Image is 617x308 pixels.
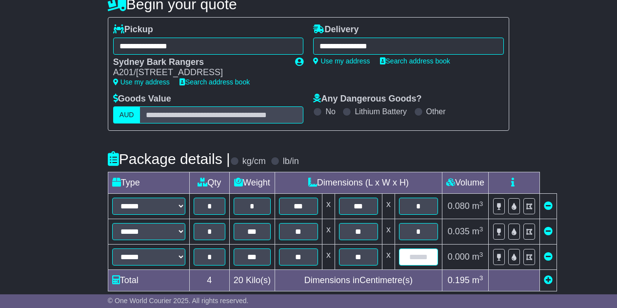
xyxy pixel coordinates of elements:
label: Goods Value [113,94,171,104]
label: AUD [113,106,140,123]
td: Kilo(s) [229,270,275,291]
label: Other [426,107,446,116]
span: © One World Courier 2025. All rights reserved. [108,297,249,305]
label: No [325,107,335,116]
td: 4 [189,270,229,291]
span: 0.000 [448,252,470,262]
label: Lithium Battery [355,107,407,116]
a: Remove this item [544,252,553,262]
a: Search address book [179,78,250,86]
a: Use my address [313,57,370,65]
td: Total [108,270,189,291]
td: Qty [189,172,229,194]
sup: 3 [479,274,483,282]
div: A201/[STREET_ADDRESS] [113,67,286,78]
td: Type [108,172,189,194]
td: x [322,194,335,219]
td: Volume [442,172,488,194]
td: Dimensions (L x W x H) [275,172,442,194]
a: Remove this item [544,226,553,236]
td: x [322,245,335,270]
span: m [472,252,483,262]
td: Dimensions in Centimetre(s) [275,270,442,291]
a: Add new item [544,275,553,285]
td: x [382,219,395,245]
td: x [382,245,395,270]
td: x [322,219,335,245]
label: kg/cm [242,156,266,167]
span: m [472,201,483,211]
a: Search address book [380,57,450,65]
span: 0.035 [448,226,470,236]
span: m [472,226,483,236]
div: Sydney Bark Rangers [113,57,286,68]
span: 20 [234,275,243,285]
sup: 3 [479,226,483,233]
span: m [472,275,483,285]
td: x [382,194,395,219]
label: lb/in [283,156,299,167]
span: 0.080 [448,201,470,211]
td: Weight [229,172,275,194]
label: Pickup [113,24,153,35]
label: Any Dangerous Goods? [313,94,421,104]
a: Remove this item [544,201,553,211]
h4: Package details | [108,151,230,167]
sup: 3 [479,200,483,207]
sup: 3 [479,251,483,258]
a: Use my address [113,78,170,86]
label: Delivery [313,24,358,35]
span: 0.195 [448,275,470,285]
